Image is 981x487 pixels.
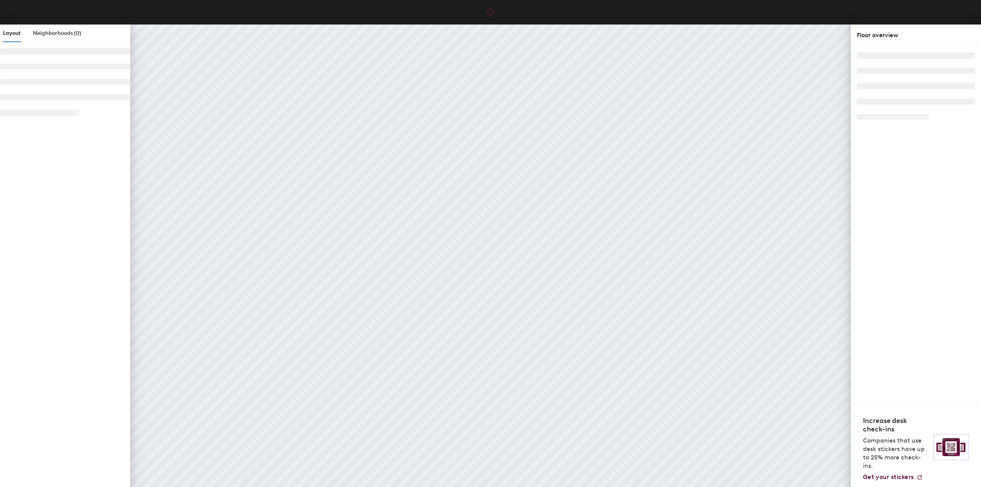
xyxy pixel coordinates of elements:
[933,434,969,460] img: Sticker logo
[863,473,923,481] a: Get your stickers
[857,31,975,40] div: Floor overview
[863,416,929,433] h4: Increase desk check-ins
[3,30,21,36] span: Layout
[33,30,81,36] span: Neighborhoods (0)
[863,473,914,480] span: Get your stickers
[863,436,929,470] p: Companies that use desk stickers have up to 25% more check-ins.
